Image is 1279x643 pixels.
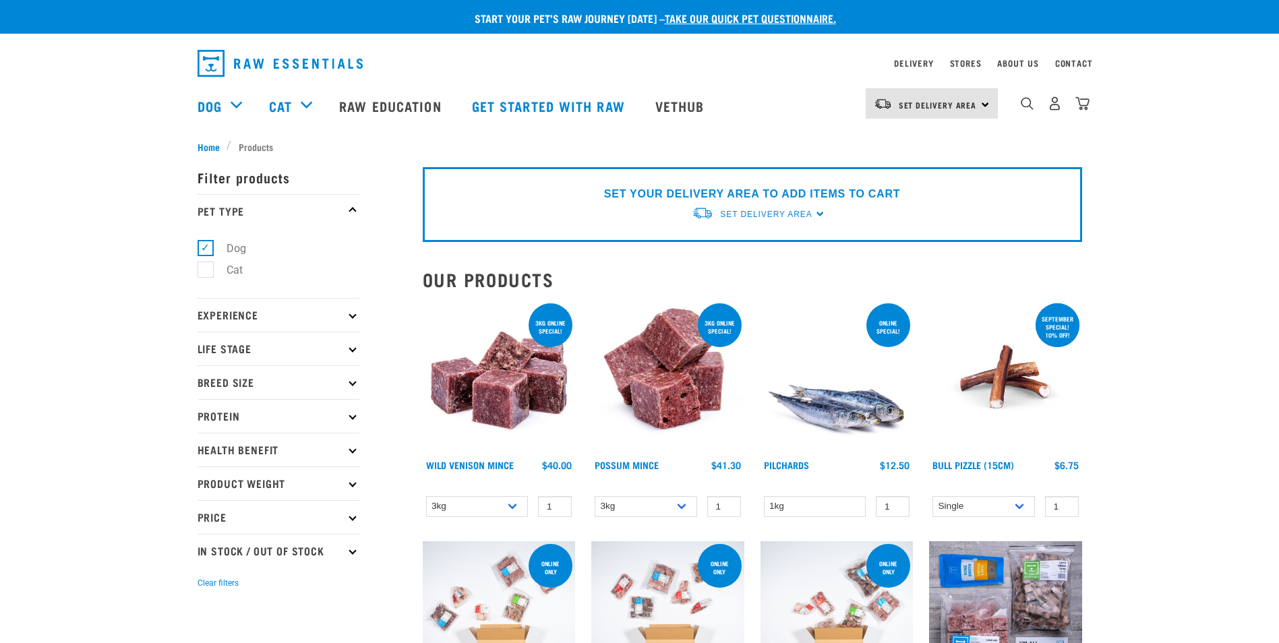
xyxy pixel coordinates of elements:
[876,496,910,517] input: 1
[538,496,572,517] input: 1
[764,462,809,467] a: Pilchards
[665,15,836,21] a: take our quick pet questionnaire.
[1036,309,1079,345] div: September special! 10% off!
[426,462,514,467] a: Wild Venison Mince
[205,262,248,278] label: Cat
[198,399,359,433] p: Protein
[198,194,359,228] p: Pet Type
[866,313,910,341] div: ONLINE SPECIAL!
[423,301,576,454] img: Pile Of Cubed Wild Venison Mince For Pets
[604,186,900,202] p: SET YOUR DELIVERY AREA TO ADD ITEMS TO CART
[198,534,359,568] p: In Stock / Out Of Stock
[205,240,251,257] label: Dog
[1045,496,1079,517] input: 1
[198,577,239,589] button: Clear filters
[761,301,914,454] img: Four Whole Pilchards
[692,206,713,220] img: van-moving.png
[198,332,359,365] p: Life Stage
[707,496,741,517] input: 1
[929,301,1082,454] img: Bull Pizzle
[642,79,721,133] a: Vethub
[874,98,892,110] img: van-moving.png
[198,466,359,500] p: Product Weight
[198,298,359,332] p: Experience
[932,462,1014,467] a: Bull Pizzle (15cm)
[894,61,933,65] a: Delivery
[198,365,359,399] p: Breed Size
[698,313,742,341] div: 3kg online special!
[1055,61,1093,65] a: Contact
[423,269,1082,290] h2: Our Products
[187,44,1093,82] nav: dropdown navigation
[198,433,359,466] p: Health Benefit
[198,50,363,77] img: Raw Essentials Logo
[1075,96,1090,111] img: home-icon@2x.png
[591,301,744,454] img: 1102 Possum Mince 01
[950,61,982,65] a: Stores
[711,460,741,470] div: $41.30
[720,210,812,219] span: Set Delivery Area
[542,460,572,470] div: $40.00
[595,462,659,467] a: Possum Mince
[198,140,220,154] span: Home
[1048,96,1062,111] img: user.png
[269,96,292,116] a: Cat
[198,500,359,534] p: Price
[1021,97,1034,110] img: home-icon-1@2x.png
[458,79,642,133] a: Get started with Raw
[997,61,1038,65] a: About Us
[866,553,910,582] div: Online Only
[529,313,572,341] div: 3kg online special!
[198,160,359,194] p: Filter products
[198,140,227,154] a: Home
[1054,460,1079,470] div: $6.75
[698,553,742,582] div: Online Only
[198,140,1082,154] nav: breadcrumbs
[326,79,458,133] a: Raw Education
[880,460,910,470] div: $12.50
[198,96,222,116] a: Dog
[899,102,977,107] span: Set Delivery Area
[529,553,572,582] div: Online Only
